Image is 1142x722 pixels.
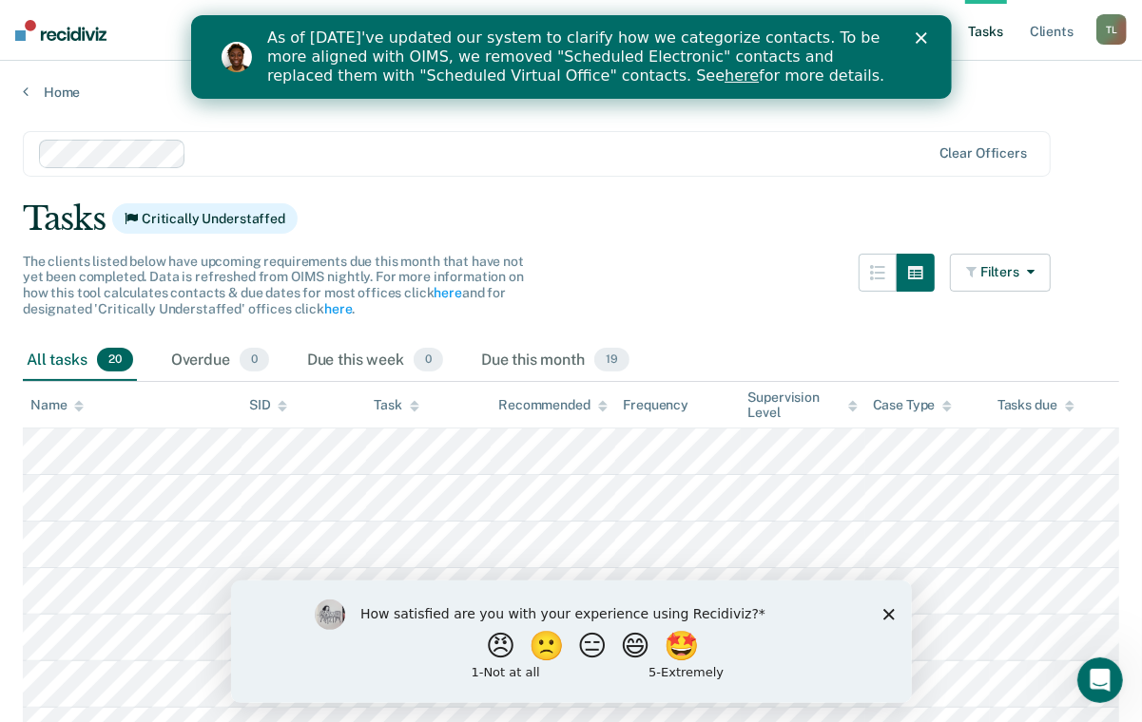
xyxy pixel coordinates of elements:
[249,397,288,413] div: SID
[324,301,352,316] a: here
[30,397,84,413] div: Name
[191,15,952,99] iframe: Intercom live chat banner
[167,340,273,382] div: Overdue0
[240,348,269,372] span: 0
[748,389,858,422] div: Supervision Level
[231,580,912,703] iframe: Survey by Kim from Recidiviz
[950,254,1051,292] button: Filters
[1096,14,1127,45] button: TL
[15,20,106,41] img: Recidiviz
[1077,657,1123,703] iframe: Intercom live chat
[23,340,137,382] div: All tasks20
[97,348,133,372] span: 20
[112,203,298,234] span: Critically Understaffed
[414,348,443,372] span: 0
[23,254,524,316] span: The clients listed below have upcoming requirements due this month that have not yet been complet...
[873,397,953,413] div: Case Type
[23,199,1119,238] div: Tasks
[725,17,744,28] div: Close
[623,397,688,413] div: Frequency
[997,397,1074,413] div: Tasks due
[23,84,1119,101] a: Home
[303,340,447,382] div: Due this week0
[498,397,607,413] div: Recommended
[477,340,633,382] div: Due this month19
[594,348,629,372] span: 19
[533,51,568,69] a: here
[374,397,418,413] div: Task
[434,285,461,300] a: here
[1096,14,1127,45] div: T L
[939,145,1027,161] div: Clear officers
